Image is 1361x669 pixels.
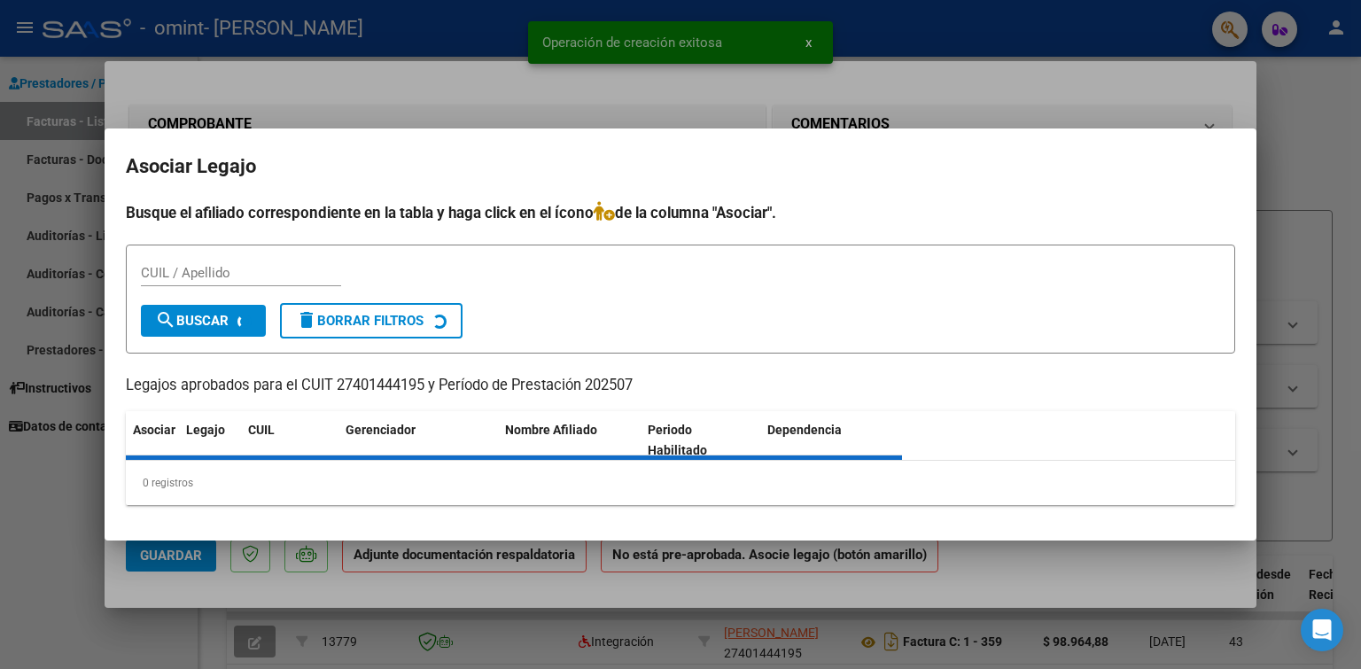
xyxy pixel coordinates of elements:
[241,411,338,470] datatable-header-cell: CUIL
[155,313,229,329] span: Buscar
[641,411,760,470] datatable-header-cell: Periodo Habilitado
[179,411,241,470] datatable-header-cell: Legajo
[141,305,266,337] button: Buscar
[296,309,317,331] mat-icon: delete
[280,303,463,338] button: Borrar Filtros
[338,411,498,470] datatable-header-cell: Gerenciador
[346,423,416,437] span: Gerenciador
[126,375,1235,397] p: Legajos aprobados para el CUIT 27401444195 y Período de Prestación 202507
[155,309,176,331] mat-icon: search
[186,423,225,437] span: Legajo
[126,411,179,470] datatable-header-cell: Asociar
[296,313,424,329] span: Borrar Filtros
[767,423,842,437] span: Dependencia
[760,411,903,470] datatable-header-cell: Dependencia
[505,423,597,437] span: Nombre Afiliado
[133,423,175,437] span: Asociar
[126,150,1235,183] h2: Asociar Legajo
[126,461,1235,505] div: 0 registros
[648,423,707,457] span: Periodo Habilitado
[248,423,275,437] span: CUIL
[498,411,641,470] datatable-header-cell: Nombre Afiliado
[1301,609,1343,651] div: Open Intercom Messenger
[126,201,1235,224] h4: Busque el afiliado correspondiente en la tabla y haga click en el ícono de la columna "Asociar".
